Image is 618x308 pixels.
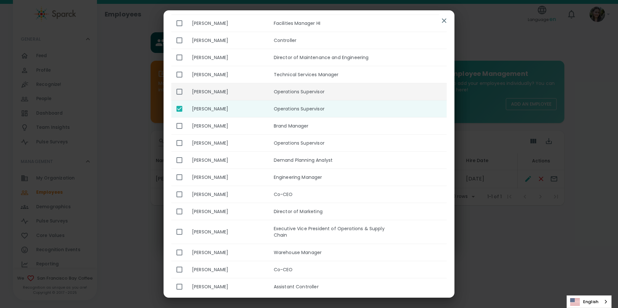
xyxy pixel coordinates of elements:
[187,278,269,295] th: [PERSON_NAME]
[187,118,269,135] th: [PERSON_NAME]
[187,100,269,118] th: [PERSON_NAME]
[567,295,612,308] div: Language
[187,49,269,66] th: [PERSON_NAME]
[269,169,399,186] td: Engineering Manager
[269,220,399,244] td: Executive Vice President of Operations & Supply Chain
[269,32,399,49] td: Controller
[187,244,269,261] th: [PERSON_NAME]
[269,49,399,66] td: Director of Maintenance and Engineering
[187,15,269,32] th: [PERSON_NAME]
[269,83,399,100] td: Operations Supervisor
[269,118,399,135] td: Brand Manager
[187,169,269,186] th: [PERSON_NAME]
[567,296,611,308] a: English
[567,295,612,308] aside: Language selected: English
[187,83,269,100] th: [PERSON_NAME]
[269,152,399,169] td: Demand Planning Analyst
[269,186,399,203] td: Co-CEO
[187,261,269,278] th: [PERSON_NAME]
[187,66,269,83] th: [PERSON_NAME]
[269,278,399,295] td: Assistant Controller
[269,244,399,261] td: Warehouse Manager
[187,203,269,220] th: [PERSON_NAME]
[187,186,269,203] th: [PERSON_NAME]
[187,135,269,152] th: [PERSON_NAME]
[269,261,399,278] td: Co-CEO
[269,15,399,32] td: Facilities Manager HI
[269,135,399,152] td: Operations Supervisor
[187,220,269,244] th: [PERSON_NAME]
[269,100,399,118] td: Operations Supervisor
[187,32,269,49] th: [PERSON_NAME]
[269,203,399,220] td: Director of Marketing
[187,152,269,169] th: [PERSON_NAME]
[269,66,399,83] td: Technical Services Manager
